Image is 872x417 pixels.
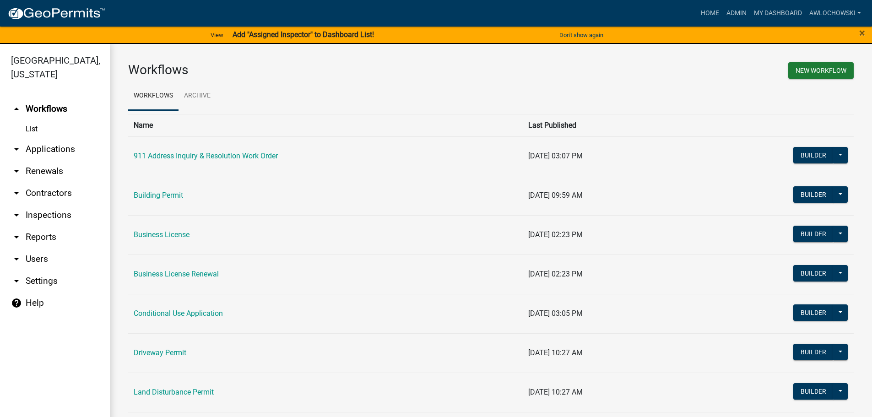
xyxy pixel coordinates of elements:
button: Don't show again [556,27,607,43]
span: [DATE] 10:27 AM [528,348,583,357]
button: Builder [793,383,834,400]
span: [DATE] 02:23 PM [528,270,583,278]
button: Builder [793,186,834,203]
button: Builder [793,304,834,321]
a: Workflows [128,81,179,111]
a: Building Permit [134,191,183,200]
a: 911 Address Inquiry & Resolution Work Order [134,152,278,160]
i: help [11,298,22,309]
a: Admin [723,5,750,22]
a: Driveway Permit [134,348,186,357]
a: Land Disturbance Permit [134,388,214,396]
button: Builder [793,147,834,163]
i: arrow_drop_down [11,232,22,243]
a: Business License [134,230,190,239]
button: New Workflow [788,62,854,79]
a: Home [697,5,723,22]
a: My Dashboard [750,5,806,22]
span: [DATE] 09:59 AM [528,191,583,200]
a: Business License Renewal [134,270,219,278]
a: Conditional Use Application [134,309,223,318]
span: [DATE] 02:23 PM [528,230,583,239]
a: Archive [179,81,216,111]
i: arrow_drop_up [11,103,22,114]
button: Builder [793,344,834,360]
th: Last Published [523,114,687,136]
i: arrow_drop_down [11,188,22,199]
span: [DATE] 03:07 PM [528,152,583,160]
button: Builder [793,226,834,242]
a: View [207,27,227,43]
button: Builder [793,265,834,282]
i: arrow_drop_down [11,166,22,177]
i: arrow_drop_down [11,210,22,221]
a: awlochowski [806,5,865,22]
button: Close [859,27,865,38]
th: Name [128,114,523,136]
i: arrow_drop_down [11,254,22,265]
span: [DATE] 03:05 PM [528,309,583,318]
span: × [859,27,865,39]
i: arrow_drop_down [11,276,22,287]
i: arrow_drop_down [11,144,22,155]
strong: Add "Assigned Inspector" to Dashboard List! [233,30,374,39]
span: [DATE] 10:27 AM [528,388,583,396]
h3: Workflows [128,62,484,78]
